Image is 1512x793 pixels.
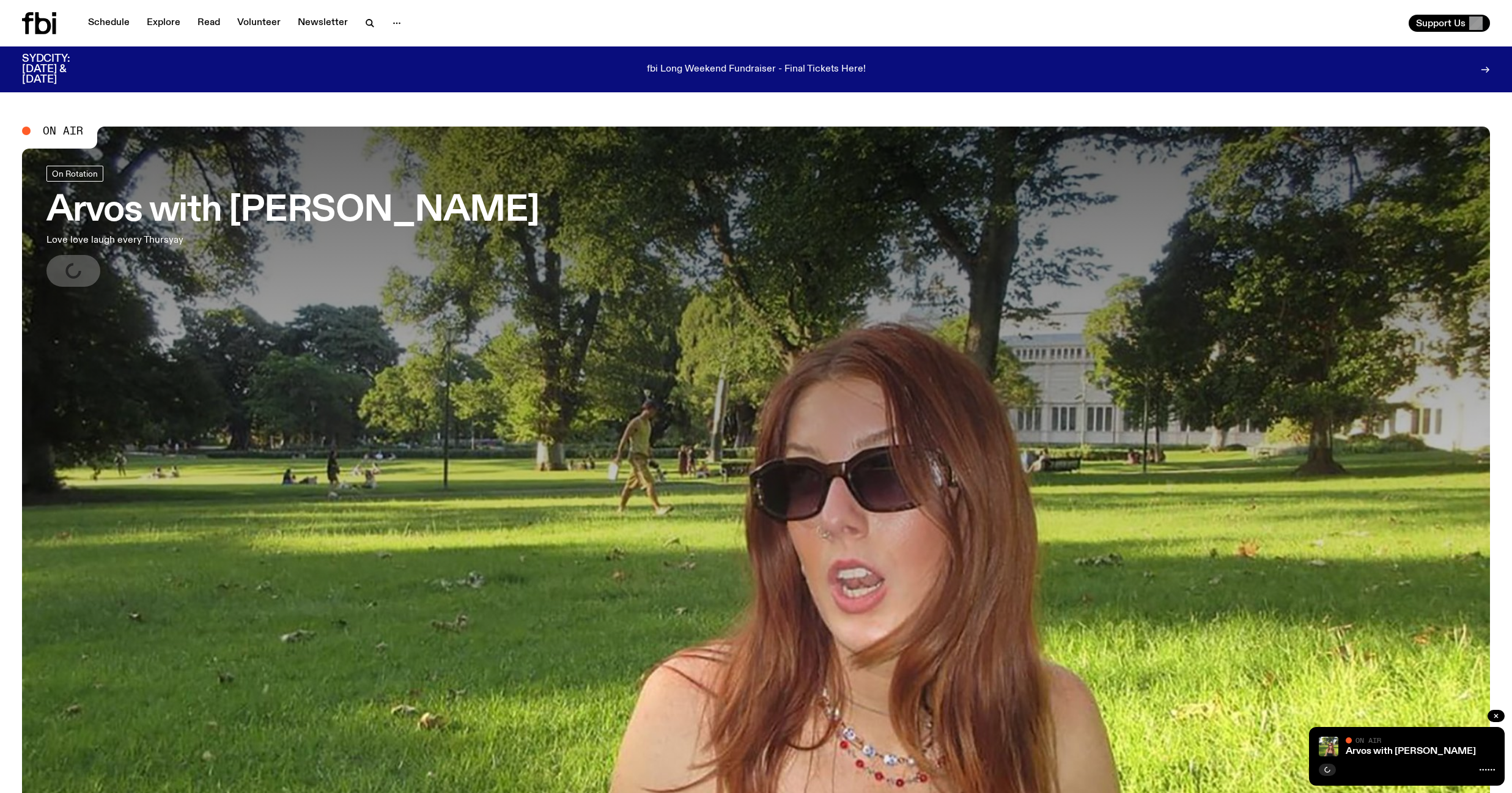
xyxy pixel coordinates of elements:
span: Support Us [1416,18,1466,29]
h3: Arvos with [PERSON_NAME] [46,194,539,228]
p: fbi Long Weekend Fundraiser - Final Tickets Here! [647,64,866,75]
span: On Rotation [52,169,98,178]
a: Schedule [81,15,137,32]
a: Volunteer [230,15,288,32]
span: On Air [43,125,83,136]
button: Support Us [1409,15,1490,32]
h3: SYDCITY: [DATE] & [DATE] [22,54,100,85]
a: Arvos with [PERSON_NAME]Love love laugh every Thursyay [46,166,539,287]
a: Arvos with [PERSON_NAME] [1346,747,1476,756]
a: On Rotation [46,166,103,182]
img: Lizzie Bowles is sitting in a bright green field of grass, with dark sunglasses and a black top. ... [1319,737,1338,756]
a: Explore [139,15,188,32]
a: Read [190,15,227,32]
p: Love love laugh every Thursyay [46,233,360,248]
a: Newsletter [290,15,355,32]
span: On Air [1355,736,1381,744]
